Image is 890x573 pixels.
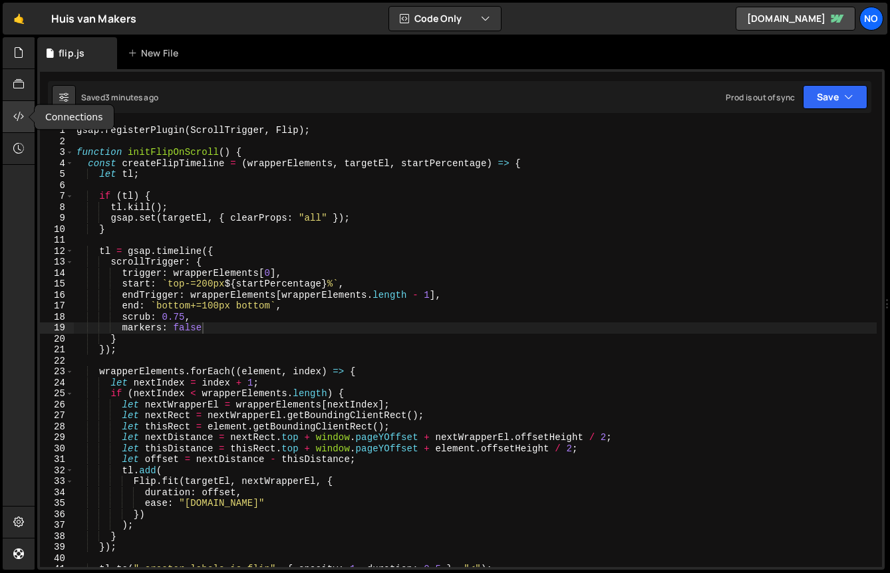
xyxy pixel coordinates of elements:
[40,421,74,433] div: 28
[40,531,74,542] div: 38
[40,202,74,213] div: 8
[35,105,114,130] div: Connections
[51,11,136,27] div: Huis van Makers
[40,334,74,345] div: 20
[40,344,74,356] div: 21
[59,47,84,60] div: flip.js
[40,300,74,312] div: 17
[40,158,74,170] div: 4
[40,509,74,520] div: 36
[803,85,867,109] button: Save
[40,553,74,564] div: 40
[40,224,74,235] div: 10
[40,487,74,499] div: 34
[40,432,74,443] div: 29
[40,465,74,477] div: 32
[40,443,74,455] div: 30
[389,7,501,31] button: Code Only
[40,180,74,191] div: 6
[40,147,74,158] div: 3
[40,257,74,268] div: 13
[40,213,74,224] div: 9
[3,3,35,35] a: 🤙
[40,476,74,487] div: 33
[40,125,74,136] div: 1
[40,169,74,180] div: 5
[40,498,74,509] div: 35
[40,290,74,301] div: 16
[40,246,74,257] div: 12
[40,136,74,148] div: 2
[40,454,74,465] div: 31
[40,366,74,378] div: 23
[736,7,855,31] a: [DOMAIN_NAME]
[40,542,74,553] div: 39
[40,235,74,246] div: 11
[40,400,74,411] div: 26
[40,279,74,290] div: 15
[859,7,883,31] a: No
[40,268,74,279] div: 14
[40,378,74,389] div: 24
[105,92,158,103] div: 3 minutes ago
[128,47,184,60] div: New File
[40,322,74,334] div: 19
[726,92,795,103] div: Prod is out of sync
[40,312,74,323] div: 18
[81,92,158,103] div: Saved
[40,520,74,531] div: 37
[40,388,74,400] div: 25
[40,356,74,367] div: 22
[40,191,74,202] div: 7
[40,410,74,421] div: 27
